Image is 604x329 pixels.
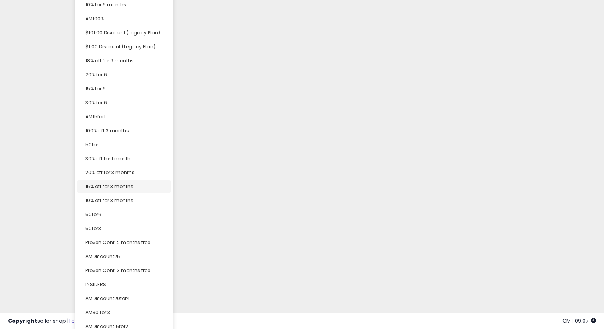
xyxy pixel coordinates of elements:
a: Terms of Use [68,317,102,325]
div: seller snap | | [8,317,139,325]
span: AM100% [85,15,104,22]
span: 30% off for 1 month [85,155,131,162]
span: 20% for 6 [85,71,107,78]
span: 10% off for 3 months [85,197,133,204]
span: $1.00 Discount (Legacy Plan) [85,43,155,50]
span: $101.00 Discount (Legacy Plan) [85,29,160,36]
span: AM30 for 3 [85,309,110,316]
span: INSIDERS [85,281,106,288]
span: Proven Conf. 3 months free [85,267,150,274]
span: 2025-08-12 09:07 GMT [562,317,596,325]
span: AM15for1 [85,113,105,120]
span: 50for3 [85,225,101,232]
span: 30% for 6 [85,99,107,106]
span: AMDiscount25 [85,253,120,260]
strong: Copyright [8,317,37,325]
span: 20% off for 3 months [85,169,135,176]
span: 50for1 [85,141,100,148]
span: 18% off for 9 months [85,57,134,64]
span: 10% for 6 months [85,1,126,8]
span: 50for6 [85,211,101,218]
span: AMDiscount20for4 [85,295,130,302]
span: Proven Conf. 2 months free [85,239,150,246]
span: 15% off for 3 months [85,183,133,190]
span: 100% off 3 months [85,127,129,134]
span: 15% for 6 [85,85,106,92]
